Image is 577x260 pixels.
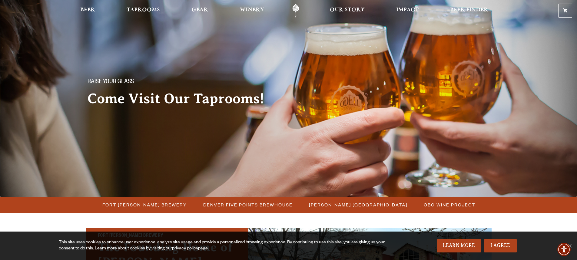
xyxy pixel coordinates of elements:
[102,200,187,209] span: Fort [PERSON_NAME] Brewery
[309,200,407,209] span: [PERSON_NAME] [GEOGRAPHIC_DATA]
[76,4,99,18] a: Beer
[187,4,212,18] a: Gear
[80,8,95,12] span: Beer
[305,200,410,209] a: [PERSON_NAME] [GEOGRAPHIC_DATA]
[437,239,481,252] a: Learn More
[240,8,264,12] span: Winery
[88,78,134,86] span: Raise your glass
[330,8,365,12] span: Our Story
[191,8,208,12] span: Gear
[59,240,387,252] div: This site uses cookies to enhance user experience, analyze site usage and provide a personalized ...
[99,200,190,209] a: Fort [PERSON_NAME] Brewery
[396,8,419,12] span: Impact
[236,4,268,18] a: Winery
[284,4,307,18] a: Odell Home
[123,4,164,18] a: Taprooms
[450,8,488,12] span: Beer Finder
[200,200,296,209] a: Denver Five Points Brewhouse
[88,91,277,106] h2: Come Visit Our Taprooms!
[557,243,571,256] div: Accessibility Menu
[392,4,423,18] a: Impact
[420,200,478,209] a: OBC Wine Project
[326,4,369,18] a: Our Story
[424,200,475,209] span: OBC Wine Project
[172,246,198,251] a: privacy policy
[484,239,517,252] a: I Agree
[203,200,293,209] span: Denver Five Points Brewhouse
[446,4,492,18] a: Beer Finder
[127,8,160,12] span: Taprooms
